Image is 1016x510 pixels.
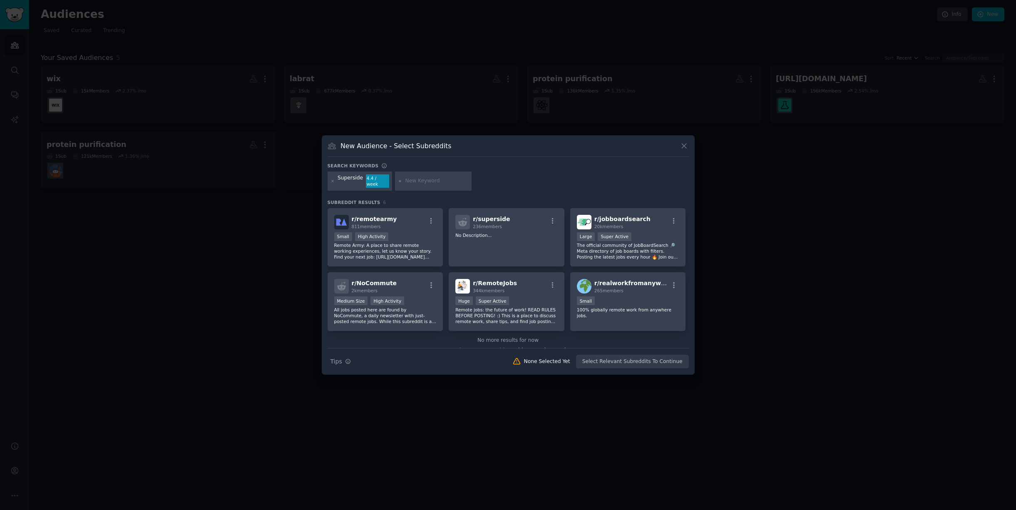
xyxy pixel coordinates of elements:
[455,296,473,305] div: Huge
[352,280,397,286] span: r/ NoCommute
[340,142,451,150] h3: New Audience - Select Subreddits
[577,242,679,260] p: The official community of JobBoardSearch 🔎 Meta directory of job boards with filters. Posting the...
[577,232,595,241] div: Large
[355,232,389,241] div: High Activity
[577,307,679,318] p: 100% globally remote work from anywhere jobs.
[328,354,354,369] button: Tips
[334,307,437,324] p: All jobs posted here are found by NoCommute, a daily newsletter with just-posted remote jobs. Whi...
[328,199,380,205] span: Subreddit Results
[370,296,404,305] div: High Activity
[594,224,623,229] span: 20k members
[594,216,651,222] span: r/ jobboardsearch
[598,232,631,241] div: Super Active
[473,216,510,222] span: r/ superside
[334,242,437,260] p: Remote Army: A place to share remote working experiences, let us know your story. Find your next ...
[328,337,689,344] div: No more results for now
[476,296,509,305] div: Super Active
[455,232,558,238] p: No Description...
[594,280,676,286] span: r/ realworkfromanywhere
[455,307,558,324] p: Remote jobs: the future of work! READ RULES BEFORE POSTING! :) This is a place to discuss remote ...
[577,279,591,294] img: realworkfromanywhere
[366,174,389,188] div: 4.4 / week
[524,358,570,366] div: None Selected Yet
[473,224,502,229] span: 236 members
[473,280,517,286] span: r/ RemoteJobs
[405,177,469,185] input: New Keyword
[328,163,379,169] h3: Search keywords
[577,215,591,229] img: jobboardsearch
[328,344,689,354] div: Need more communities?
[594,288,624,293] span: 265 members
[352,224,381,229] span: 811 members
[334,296,368,305] div: Medium Size
[383,200,386,205] span: 6
[334,215,349,229] img: remotearmy
[352,216,397,222] span: r/ remotearmy
[334,232,352,241] div: Small
[473,288,504,293] span: 344k members
[455,279,470,294] img: RemoteJobs
[330,357,342,366] span: Tips
[577,296,595,305] div: Small
[338,174,363,188] div: Superside
[352,288,378,293] span: 2k members
[513,347,569,353] span: Add to your keywords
